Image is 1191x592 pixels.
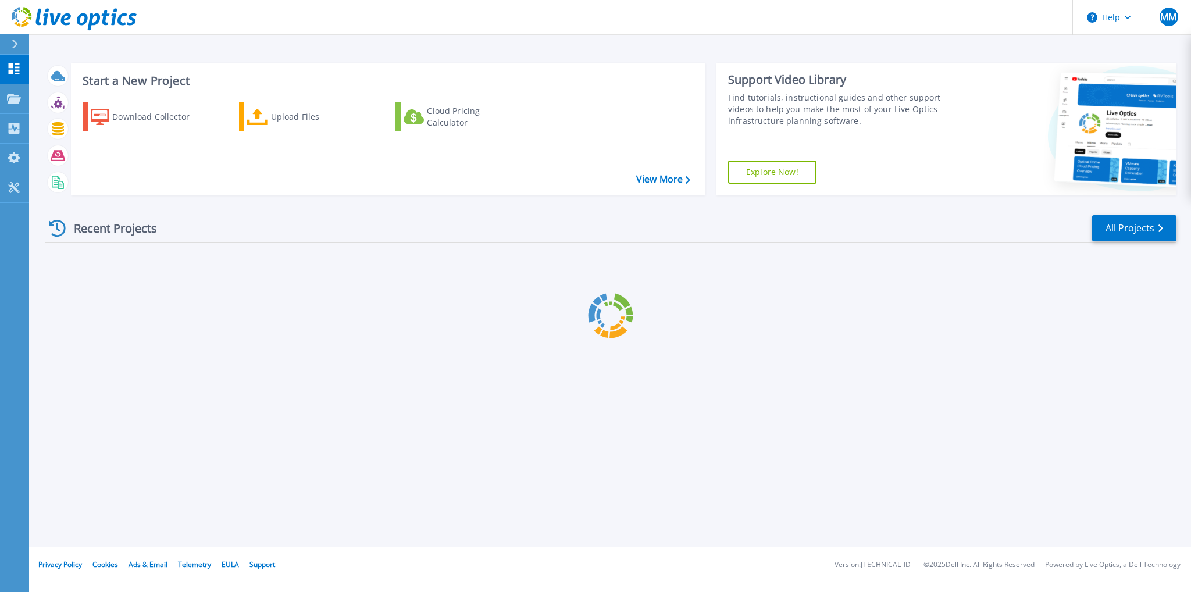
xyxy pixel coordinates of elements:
[38,559,82,569] a: Privacy Policy
[239,102,369,131] a: Upload Files
[728,72,964,87] div: Support Video Library
[249,559,275,569] a: Support
[1092,215,1176,241] a: All Projects
[636,174,690,185] a: View More
[923,561,1035,569] li: © 2025 Dell Inc. All Rights Reserved
[728,92,964,127] div: Find tutorials, instructional guides and other support videos to help you make the most of your L...
[92,559,118,569] a: Cookies
[427,105,520,129] div: Cloud Pricing Calculator
[83,102,212,131] a: Download Collector
[395,102,525,131] a: Cloud Pricing Calculator
[222,559,239,569] a: EULA
[129,559,167,569] a: Ads & Email
[45,214,173,242] div: Recent Projects
[1045,561,1181,569] li: Powered by Live Optics, a Dell Technology
[112,105,205,129] div: Download Collector
[835,561,913,569] li: Version: [TECHNICAL_ID]
[1160,12,1176,22] span: MM
[728,161,816,184] a: Explore Now!
[271,105,364,129] div: Upload Files
[83,74,690,87] h3: Start a New Project
[178,559,211,569] a: Telemetry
